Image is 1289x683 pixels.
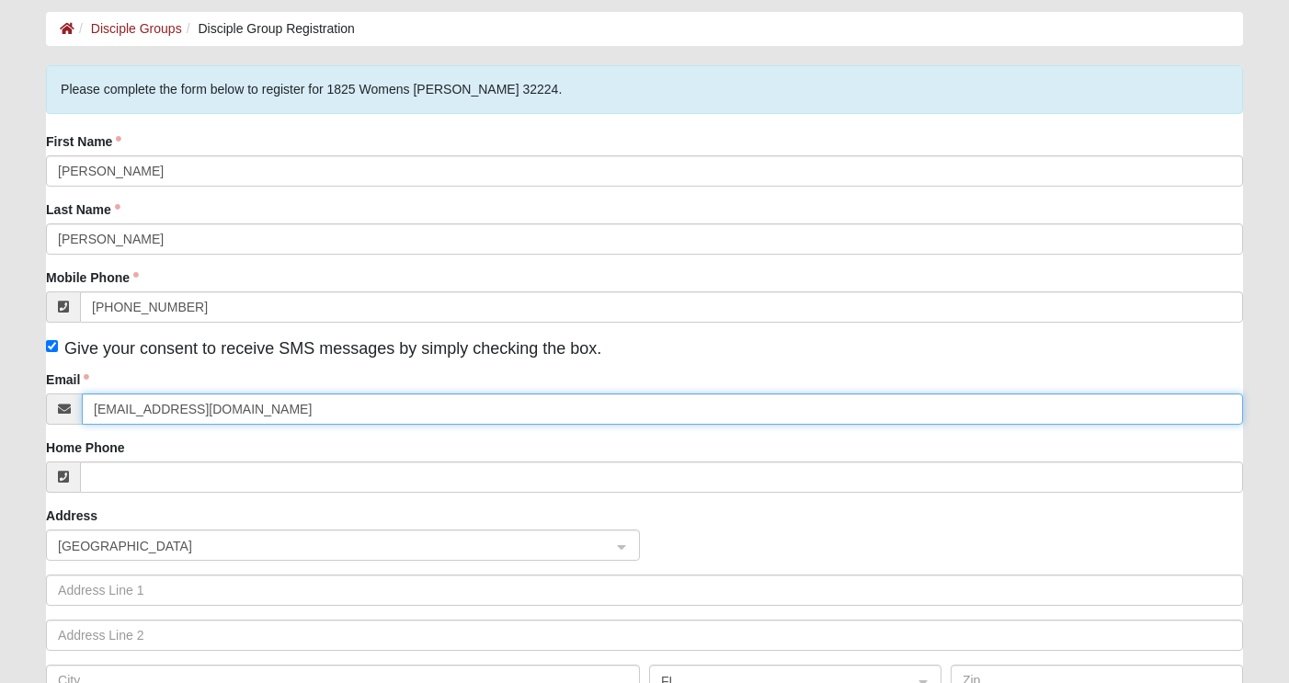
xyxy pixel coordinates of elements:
label: Last Name [46,200,120,219]
a: Disciple Groups [91,21,182,36]
input: Give your consent to receive SMS messages by simply checking the box. [46,340,58,352]
span: Give your consent to receive SMS messages by simply checking the box. [64,339,601,358]
span: United States [58,536,595,556]
label: First Name [46,132,121,151]
label: Mobile Phone [46,268,139,287]
input: Address Line 2 [46,620,1243,651]
label: Home Phone [46,438,125,457]
input: Address Line 1 [46,575,1243,606]
label: Email [46,370,89,389]
label: Address [46,507,97,525]
li: Disciple Group Registration [182,19,355,39]
div: Please complete the form below to register for 1825 Womens [PERSON_NAME] 32224. [46,65,1243,114]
